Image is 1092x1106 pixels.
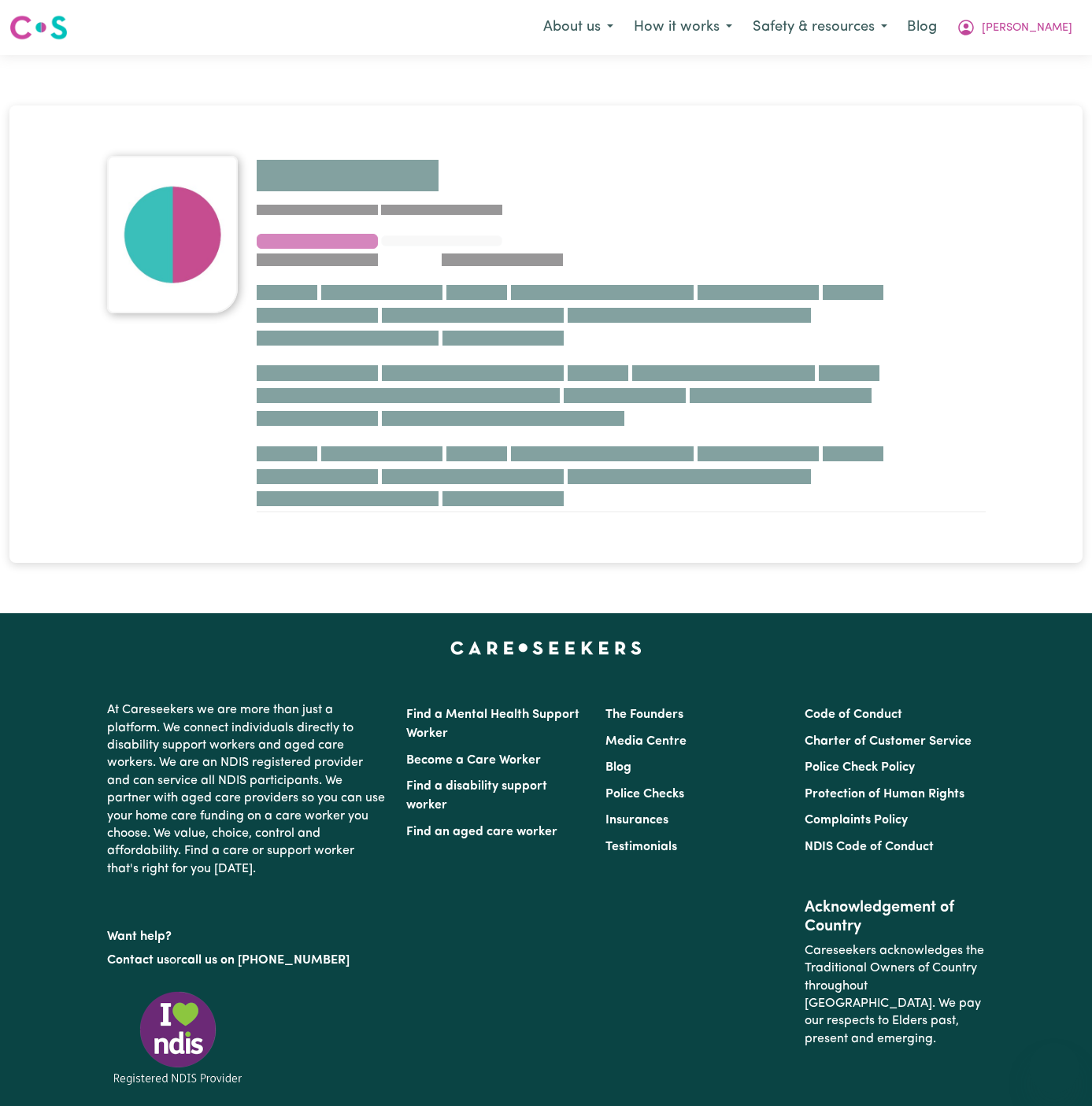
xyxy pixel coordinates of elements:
a: Find an aged care worker [406,826,557,838]
a: Become a Care Worker [406,754,541,767]
a: Protection of Human Rights [805,788,964,801]
a: Careseekers logo [9,9,68,46]
a: Find a disability support worker [406,780,547,812]
a: Blog [898,10,946,45]
button: Safety & resources [742,11,898,44]
a: Blog [605,761,631,774]
a: Careseekers home page [450,642,642,654]
button: My Account [946,11,1083,44]
a: Code of Conduct [805,708,902,721]
button: About us [533,11,624,44]
iframe: Button to launch messaging window [1029,1043,1079,1093]
span: [PERSON_NAME] [982,20,1072,37]
a: NDIS Code of Conduct [805,841,934,853]
a: Contact us [107,954,169,967]
h2: Acknowledgement of Country [805,898,985,936]
a: Charter of Customer Service [805,735,972,748]
p: Want help? [107,922,387,945]
a: call us on [PHONE_NUMBER] [181,954,350,967]
button: How it works [624,11,742,44]
a: Police Checks [605,788,684,801]
p: At Careseekers we are more than just a platform. We connect individuals directly to disability su... [107,695,387,884]
a: The Founders [605,708,683,721]
p: or [107,945,387,975]
p: Careseekers acknowledges the Traditional Owners of Country throughout [GEOGRAPHIC_DATA]. We pay o... [805,936,985,1054]
img: Careseekers logo [9,13,68,42]
a: Media Centre [605,735,687,748]
img: Registered NDIS provider [107,989,249,1087]
a: Find a Mental Health Support Worker [406,708,579,740]
a: Police Check Policy [805,761,915,774]
a: Insurances [605,814,668,827]
a: Testimonials [605,841,677,853]
a: Complaints Policy [805,814,908,827]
